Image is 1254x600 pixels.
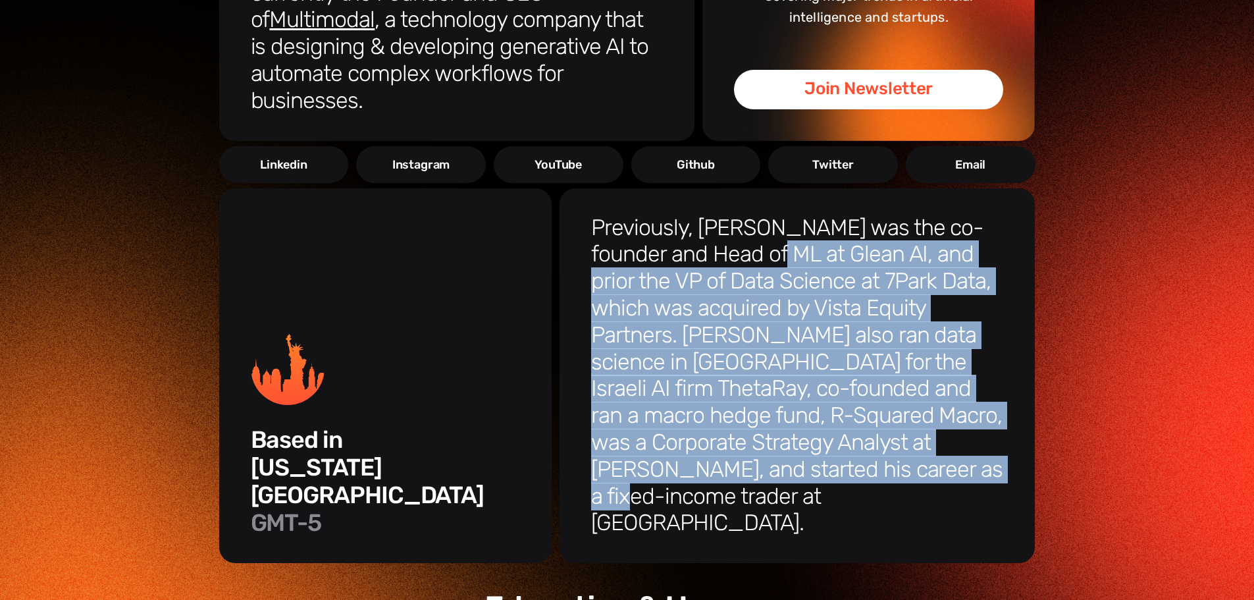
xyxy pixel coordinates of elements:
a: Twitter [768,146,898,183]
a: Email [906,146,1035,183]
a: Linkedin [219,146,349,183]
a: Instagram [356,146,486,183]
a: Github [631,146,761,183]
h3: Previously, [PERSON_NAME] was the co-founder and Head of ML at Glean AI, and prior the VP of Data... [591,215,1003,537]
div: Linkedin [260,157,307,173]
div: YouTube [535,157,582,173]
div: Instagram [392,157,450,173]
span: GMT-5 [251,508,322,537]
div: Twitter [812,157,854,173]
h2: Based in [US_STATE][GEOGRAPHIC_DATA] ‍ [251,426,521,537]
div: Email [955,157,985,173]
a: Join Newsletter [734,70,1004,109]
a: Multimodal [269,6,375,33]
div: Github [677,157,715,173]
a: YouTube [494,146,623,183]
